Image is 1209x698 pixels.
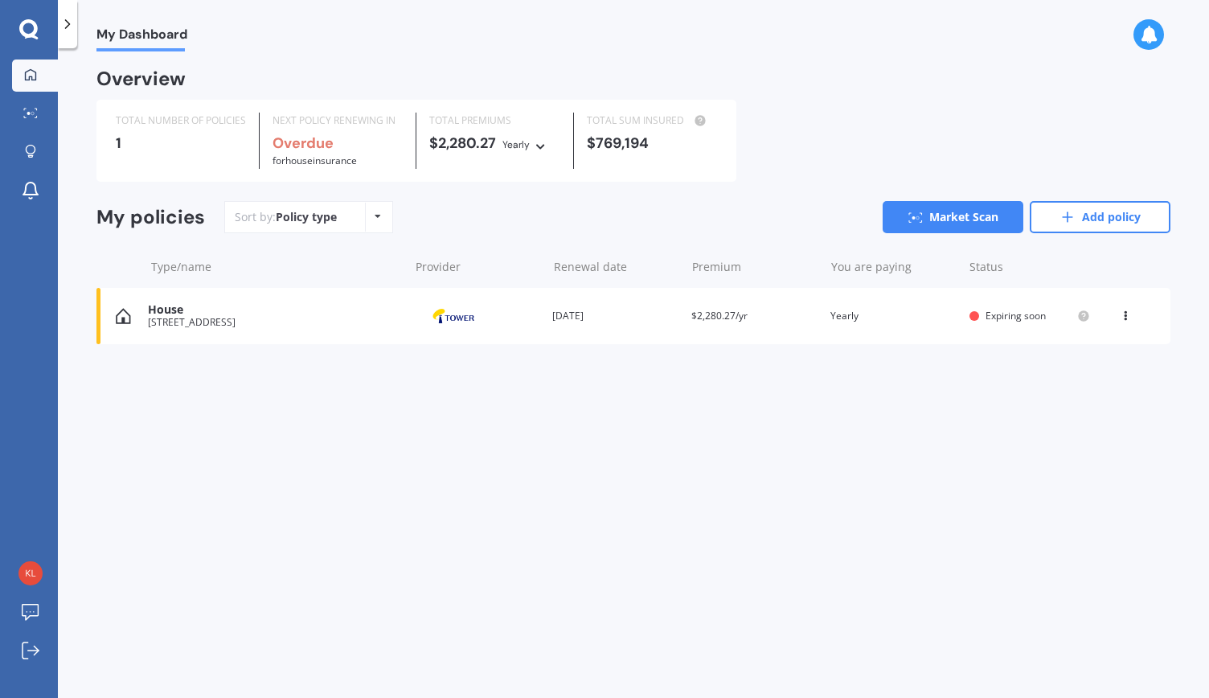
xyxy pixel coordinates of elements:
div: Yearly [502,137,530,153]
div: $769,194 [587,135,717,151]
div: [STREET_ADDRESS] [148,317,400,328]
div: TOTAL SUM INSURED [587,113,717,129]
div: Yearly [830,308,957,324]
div: House [148,303,400,317]
span: My Dashboard [96,27,187,48]
div: Type/name [151,259,403,275]
a: Add policy [1030,201,1170,233]
div: Policy type [276,209,337,225]
div: My policies [96,206,205,229]
img: Tower [413,301,494,331]
a: Market Scan [883,201,1023,233]
div: [DATE] [552,308,678,324]
div: Sort by: [235,209,337,225]
div: 1 [116,135,246,151]
div: $2,280.27 [429,135,559,153]
span: for House insurance [273,154,357,167]
div: Premium [692,259,818,275]
img: House [116,308,131,324]
div: TOTAL NUMBER OF POLICIES [116,113,246,129]
b: Overdue [273,133,334,153]
img: ffcd1ebc31038feb5bebaa3ecf55ae26 [18,561,43,585]
div: NEXT POLICY RENEWING IN [273,113,403,129]
span: $2,280.27/yr [691,309,748,322]
div: Overview [96,71,186,87]
div: You are paying [831,259,957,275]
div: TOTAL PREMIUMS [429,113,559,129]
div: Renewal date [554,259,679,275]
span: Expiring soon [986,309,1046,322]
div: Provider [416,259,541,275]
div: Status [969,259,1090,275]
